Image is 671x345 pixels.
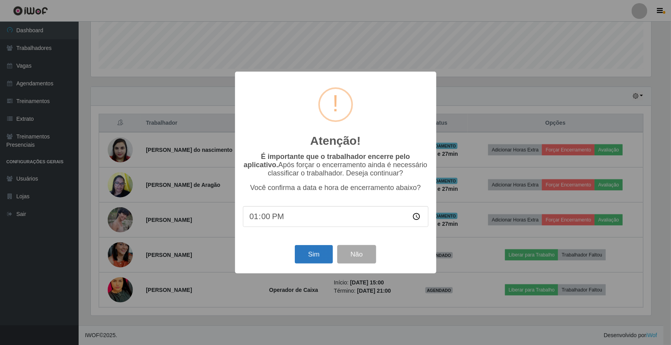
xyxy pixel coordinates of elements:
b: É importante que o trabalhador encerre pelo aplicativo. [244,153,410,169]
h2: Atenção! [310,134,360,148]
p: Você confirma a data e hora de encerramento abaixo? [243,184,428,192]
p: Após forçar o encerramento ainda é necessário classificar o trabalhador. Deseja continuar? [243,153,428,177]
button: Não [337,245,376,264]
button: Sim [295,245,333,264]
